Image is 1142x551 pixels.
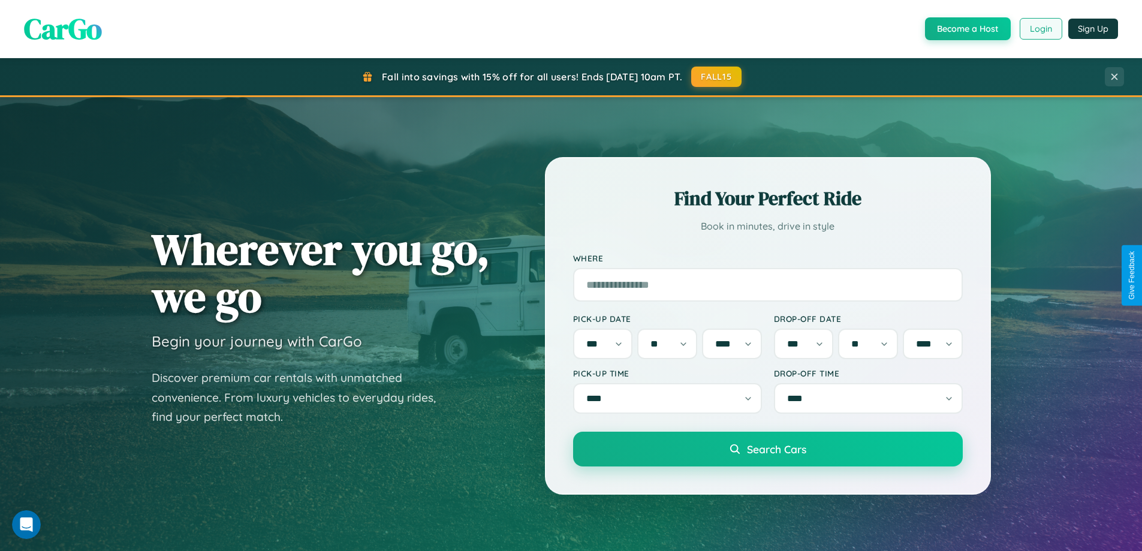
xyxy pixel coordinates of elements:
p: Book in minutes, drive in style [573,218,963,235]
span: CarGo [24,9,102,49]
p: Discover premium car rentals with unmatched convenience. From luxury vehicles to everyday rides, ... [152,368,451,427]
button: Become a Host [925,17,1011,40]
button: Search Cars [573,432,963,466]
span: Fall into savings with 15% off for all users! Ends [DATE] 10am PT. [382,71,682,83]
iframe: Intercom live chat [12,510,41,539]
h1: Wherever you go, we go [152,225,490,320]
button: Login [1020,18,1062,40]
label: Drop-off Date [774,314,963,324]
button: Sign Up [1068,19,1118,39]
label: Pick-up Time [573,368,762,378]
label: Where [573,253,963,263]
button: FALL15 [691,67,742,87]
h2: Find Your Perfect Ride [573,185,963,212]
label: Drop-off Time [774,368,963,378]
span: Search Cars [747,442,806,456]
div: Give Feedback [1128,251,1136,300]
label: Pick-up Date [573,314,762,324]
h3: Begin your journey with CarGo [152,332,362,350]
